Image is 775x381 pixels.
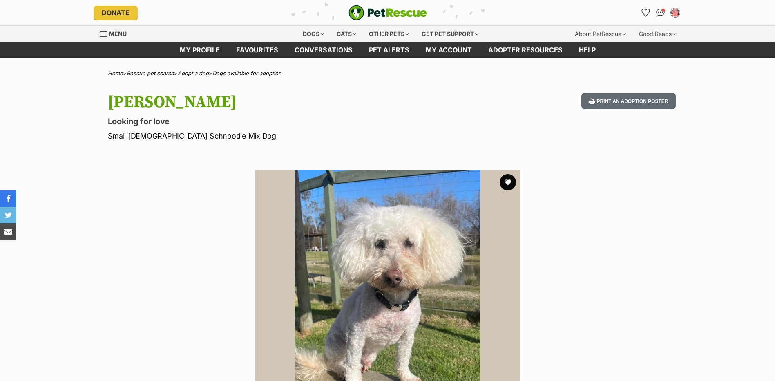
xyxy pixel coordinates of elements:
p: Looking for love [108,116,453,127]
a: Donate [94,6,138,20]
div: Cats [331,26,362,42]
p: Small [DEMOGRAPHIC_DATA] Schnoodle Mix Dog [108,130,453,141]
a: Favourites [639,6,652,19]
button: favourite [500,174,516,190]
img: logo-e224e6f780fb5917bec1dbf3a21bbac754714ae5b6737aabdf751b685950b380.svg [348,5,427,20]
button: My account [669,6,682,19]
a: conversations [286,42,361,58]
a: Dogs available for adoption [212,70,281,76]
span: Menu [109,30,127,37]
a: Favourites [228,42,286,58]
a: Rescue pet search [127,70,174,76]
a: Home [108,70,123,76]
div: Dogs [297,26,330,42]
a: Adopt a dog [178,70,209,76]
div: About PetRescue [569,26,632,42]
div: Other pets [363,26,415,42]
div: Good Reads [633,26,682,42]
a: Adopter resources [480,42,571,58]
a: Pet alerts [361,42,418,58]
div: > > > [87,70,688,76]
a: Help [571,42,604,58]
a: Conversations [654,6,667,19]
img: michelle stuart le fevre profile pic [671,9,679,17]
button: Print an adoption poster [581,93,675,110]
div: Get pet support [416,26,484,42]
a: Menu [100,26,132,40]
a: PetRescue [348,5,427,20]
a: My profile [172,42,228,58]
ul: Account quick links [639,6,682,19]
img: chat-41dd97257d64d25036548639549fe6c8038ab92f7586957e7f3b1b290dea8141.svg [656,9,665,17]
h1: [PERSON_NAME] [108,93,453,112]
a: My account [418,42,480,58]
